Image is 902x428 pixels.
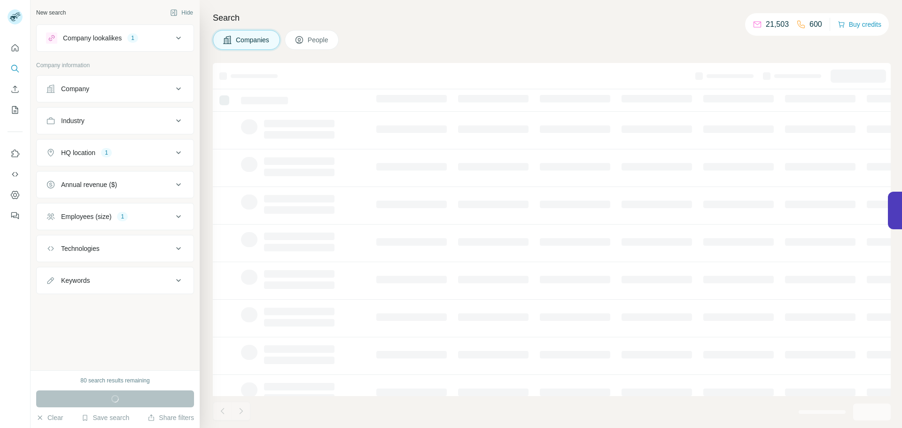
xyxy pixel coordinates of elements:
[8,101,23,118] button: My lists
[8,145,23,162] button: Use Surfe on LinkedIn
[101,148,112,157] div: 1
[308,35,329,45] span: People
[213,11,891,24] h4: Search
[81,413,129,422] button: Save search
[80,376,149,385] div: 80 search results remaining
[37,237,194,260] button: Technologies
[148,413,194,422] button: Share filters
[61,212,111,221] div: Employees (size)
[37,27,194,49] button: Company lookalikes1
[37,78,194,100] button: Company
[61,276,90,285] div: Keywords
[37,205,194,228] button: Employees (size)1
[37,109,194,132] button: Industry
[63,33,122,43] div: Company lookalikes
[61,116,85,125] div: Industry
[37,269,194,292] button: Keywords
[8,207,23,224] button: Feedback
[117,212,128,221] div: 1
[127,34,138,42] div: 1
[37,173,194,196] button: Annual revenue ($)
[36,61,194,70] p: Company information
[838,18,881,31] button: Buy credits
[61,148,95,157] div: HQ location
[163,6,200,20] button: Hide
[8,60,23,77] button: Search
[61,244,100,253] div: Technologies
[61,180,117,189] div: Annual revenue ($)
[236,35,270,45] span: Companies
[36,413,63,422] button: Clear
[809,19,822,30] p: 600
[61,84,89,93] div: Company
[8,39,23,56] button: Quick start
[8,81,23,98] button: Enrich CSV
[8,187,23,203] button: Dashboard
[766,19,789,30] p: 21,503
[37,141,194,164] button: HQ location1
[36,8,66,17] div: New search
[8,166,23,183] button: Use Surfe API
